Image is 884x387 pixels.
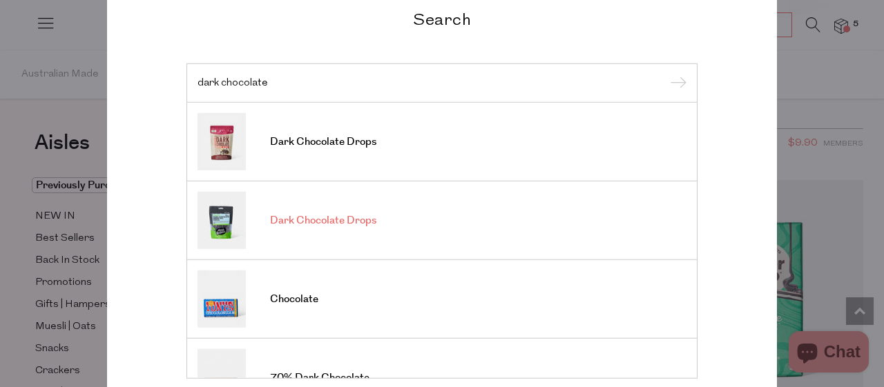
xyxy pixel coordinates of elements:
[198,113,246,170] img: Dark Chocolate Drops
[198,270,686,328] a: Chocolate
[198,113,686,170] a: Dark Chocolate Drops
[270,292,318,306] span: Chocolate
[198,270,246,328] img: Chocolate
[198,77,686,88] input: Search
[270,371,369,385] span: 70% Dark Chocolate
[270,214,376,228] span: Dark Chocolate Drops
[198,192,246,249] img: Dark Chocolate Drops
[198,192,686,249] a: Dark Chocolate Drops
[270,135,376,149] span: Dark Chocolate Drops
[186,8,698,28] h2: Search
